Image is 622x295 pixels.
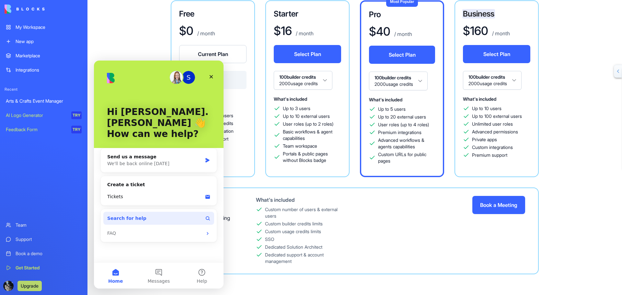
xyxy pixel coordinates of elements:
[472,152,507,158] span: Premium support
[393,30,412,38] p: / month
[256,196,346,204] div: What's included
[274,24,292,37] h1: $ 16
[179,9,247,19] h3: Free
[274,45,341,63] button: Select Plan
[179,45,247,63] button: Current Plan
[265,206,346,219] div: Custom number of users & external users
[369,25,390,38] h1: $ 40
[274,96,307,102] span: What's included
[71,111,82,119] div: TRY
[16,265,82,271] div: Get Started
[462,9,495,18] span: Business
[378,106,406,112] span: Up to 5 users
[283,143,317,149] span: Team workspace
[16,250,82,257] div: Book a demo
[2,219,86,232] a: Team
[265,228,321,235] div: Custom usage credits limits
[2,87,86,92] span: Recent
[2,95,86,108] a: Arts & Crafts Event Manager
[491,29,510,37] p: / month
[6,98,82,104] div: Arts & Crafts Event Manager
[283,151,341,164] span: Portals & public pages without Blocks badge
[378,137,435,150] span: Advanced workflows & agents capabilities
[472,113,522,119] span: Up to 100 external users
[265,236,274,243] div: SSO
[2,247,86,260] a: Book a demo
[16,222,82,228] div: Team
[16,67,82,73] div: Integrations
[17,282,42,289] a: Upgrade
[472,121,513,127] span: Unlimited user roles
[6,126,67,133] div: Feedback Form
[472,144,513,151] span: Custom integrations
[103,218,113,223] span: Help
[283,129,341,142] span: Basic workflows & agent capabilities
[472,196,525,214] button: Book a Meeting
[265,221,323,227] div: Custom builder credits limits
[71,126,82,133] div: TRY
[378,151,435,164] span: Custom URLs for public pages
[472,129,518,135] span: Advanced permissions
[196,29,215,37] p: / month
[6,112,67,119] div: AI Logo Generator
[265,244,322,250] div: Dedicated Solution Architect
[369,9,435,20] h3: Pro
[378,129,421,136] span: Premium integrations
[3,281,14,291] img: bones_opt_al65qh.jpg
[463,96,496,102] span: What's included
[472,105,501,112] span: Up to 10 users
[283,105,310,112] span: Up to 3 users
[16,236,82,243] div: Support
[369,46,435,64] button: Select Plan
[2,63,86,76] a: Integrations
[378,114,426,120] span: Up to 20 external users
[265,252,346,265] div: Dedicated support & account management
[17,281,42,291] button: Upgrade
[369,97,402,102] span: What's included
[2,233,86,246] a: Support
[283,113,330,119] span: Up to 10 external users
[378,121,429,128] span: User roles (up to 4 roles)
[2,261,86,274] a: Get Started
[16,38,82,45] div: New app
[2,35,86,48] a: New app
[94,61,224,289] iframe: Intercom live chat
[2,21,86,34] a: My Workspace
[2,123,86,136] a: Feedback FormTRY
[16,52,82,59] div: Marketplace
[463,45,530,63] button: Select Plan
[472,136,497,143] span: Private apps
[463,24,488,37] h1: $ 160
[274,9,341,19] h3: Starter
[283,121,333,127] span: User roles (up to 2 roles)
[2,109,86,122] a: AI Logo GeneratorTRY
[5,5,45,14] img: logo
[16,24,82,30] div: My Workspace
[294,29,314,37] p: / month
[179,24,193,37] h1: $ 0
[2,49,86,62] a: Marketplace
